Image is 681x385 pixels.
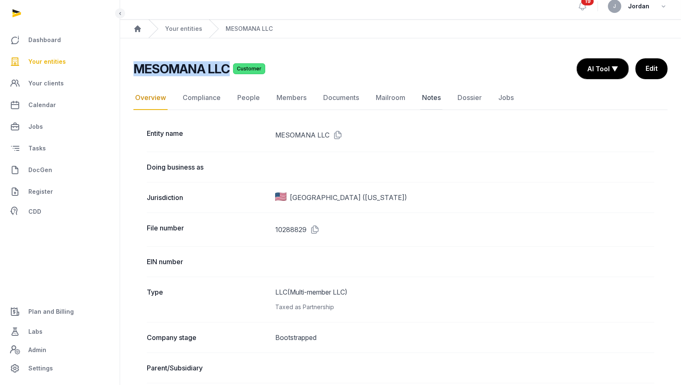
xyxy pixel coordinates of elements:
[456,86,483,110] a: Dossier
[133,86,168,110] a: Overview
[147,128,269,142] dt: Entity name
[275,86,308,110] a: Members
[275,128,654,142] dd: MESOMANA LLC
[236,86,261,110] a: People
[133,61,230,76] h2: MESOMANA LLC
[233,63,265,74] span: Customer
[7,322,113,342] a: Labs
[7,203,113,220] a: CDD
[28,122,43,132] span: Jobs
[28,307,74,317] span: Plan and Billing
[613,4,616,9] span: J
[7,30,113,50] a: Dashboard
[636,58,668,79] a: Edit
[147,332,269,342] dt: Company stage
[28,363,53,373] span: Settings
[7,358,113,378] a: Settings
[147,287,269,312] dt: Type
[7,302,113,322] a: Plan and Billing
[577,59,628,79] button: AI Tool ▼
[28,57,66,67] span: Your entities
[374,86,407,110] a: Mailroom
[275,223,654,236] dd: 10288829
[7,342,113,358] a: Admin
[287,288,347,296] span: (Multi-member LLC)
[290,192,407,202] span: [GEOGRAPHIC_DATA] ([US_STATE])
[147,223,269,236] dt: File number
[181,86,222,110] a: Compliance
[275,302,654,312] div: Taxed as Partnership
[275,287,654,312] dd: LLC
[226,25,273,33] a: MESOMANA LLC
[28,165,52,175] span: DocGen
[628,1,649,11] span: Jordan
[28,345,46,355] span: Admin
[165,25,202,33] a: Your entities
[275,332,654,342] dd: Bootstrapped
[147,192,269,202] dt: Jurisdiction
[322,86,361,110] a: Documents
[28,35,61,45] span: Dashboard
[120,20,681,38] nav: Breadcrumb
[133,86,668,110] nav: Tabs
[7,182,113,202] a: Register
[7,117,113,137] a: Jobs
[28,100,56,110] span: Calendar
[147,363,269,373] dt: Parent/Subsidiary
[7,95,113,115] a: Calendar
[7,73,113,93] a: Your clients
[147,257,269,267] dt: EIN number
[28,78,64,88] span: Your clients
[28,187,53,197] span: Register
[28,143,46,153] span: Tasks
[497,86,515,110] a: Jobs
[7,138,113,158] a: Tasks
[28,327,43,337] span: Labs
[7,52,113,72] a: Your entities
[147,162,269,172] dt: Doing business as
[7,160,113,180] a: DocGen
[420,86,442,110] a: Notes
[28,207,41,217] span: CDD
